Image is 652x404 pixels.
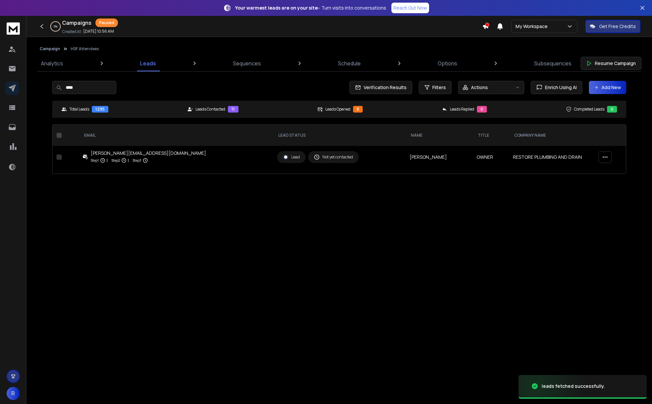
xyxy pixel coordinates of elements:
[62,19,91,27] h1: Campaigns
[128,157,129,164] p: |
[95,18,118,27] div: Paused
[91,150,206,156] div: [PERSON_NAME][EMAIL_ADDRESS][DOMAIN_NAME]
[338,59,361,67] p: Schedule
[283,154,300,160] div: Lead
[235,5,386,11] p: – Turn visits into conversations
[233,59,261,67] p: Sequences
[599,23,636,30] p: Get Free Credits
[92,106,108,113] div: 1295
[434,55,461,71] a: Options
[140,59,156,67] p: Leads
[361,84,407,91] span: Verification Results
[607,106,617,113] div: 0
[574,107,604,112] p: Completed Leads
[235,5,318,11] strong: Your warmest leads are on your site
[273,125,406,146] th: LEAD STATUS
[432,84,446,91] span: Filters
[349,81,412,94] button: Verification Results
[325,107,350,112] p: Leads Opened
[581,57,641,70] button: Resume Campaign
[471,84,488,91] p: Actions
[530,55,575,71] a: Subsequences
[509,146,595,168] td: RESTORE PLUMBING AND DRAIN
[40,46,60,51] button: Campaign
[71,46,99,51] p: HSF Attendees
[334,55,365,71] a: Schedule
[391,3,429,13] a: Reach Out Now
[69,107,89,112] p: Total Leads
[112,157,120,164] p: Step 2
[133,157,141,164] p: Step 3
[62,29,82,34] p: Created At:
[54,24,57,28] p: 0 %
[79,125,273,146] th: EMAIL
[91,157,99,164] p: Step 1
[406,125,473,146] th: NAME
[136,55,160,71] a: Leads
[83,29,114,34] p: [DATE] 10:56 AM
[228,106,238,113] div: 11
[473,125,509,146] th: title
[196,107,225,112] p: Leads Contacted
[7,387,20,400] button: R
[406,146,473,168] td: [PERSON_NAME]
[7,22,20,35] img: logo
[41,59,63,67] p: Analytics
[542,383,605,389] div: leads fetched successfully.
[542,84,577,91] span: Enrich Using AI
[419,81,452,94] button: Filters
[314,154,353,160] div: Not yet contacted
[473,146,509,168] td: OWNER
[438,59,457,67] p: Options
[353,106,363,113] div: 8
[589,81,626,94] button: Add New
[531,81,582,94] button: Enrich Using AI
[585,20,640,33] button: Get Free Credits
[229,55,265,71] a: Sequences
[393,5,427,11] p: Reach Out Now
[107,157,108,164] p: |
[534,59,571,67] p: Subsequences
[477,106,487,113] div: 0
[37,55,67,71] a: Analytics
[450,107,474,112] p: Leads Replied
[509,125,595,146] th: Company Name
[516,23,550,30] p: My Workspace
